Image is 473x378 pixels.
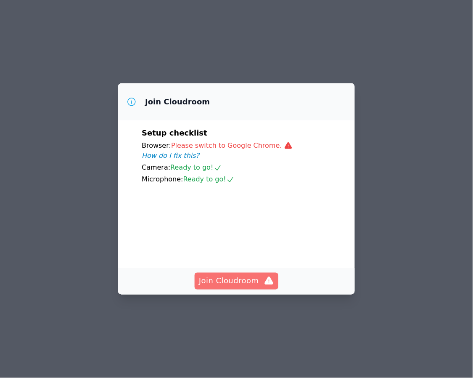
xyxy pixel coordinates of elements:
[142,151,199,161] button: How do I fix this?
[142,128,207,137] span: Setup checklist
[183,175,235,183] span: Ready to go!
[142,163,170,171] span: Camera:
[142,141,171,149] span: Browser:
[199,275,274,287] span: Join Cloudroom
[195,273,278,290] button: Join Cloudroom
[142,175,183,183] span: Microphone:
[145,97,210,107] h3: Join Cloudroom
[170,163,222,171] span: Ready to go!
[171,141,296,149] span: Please switch to Google Chrome.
